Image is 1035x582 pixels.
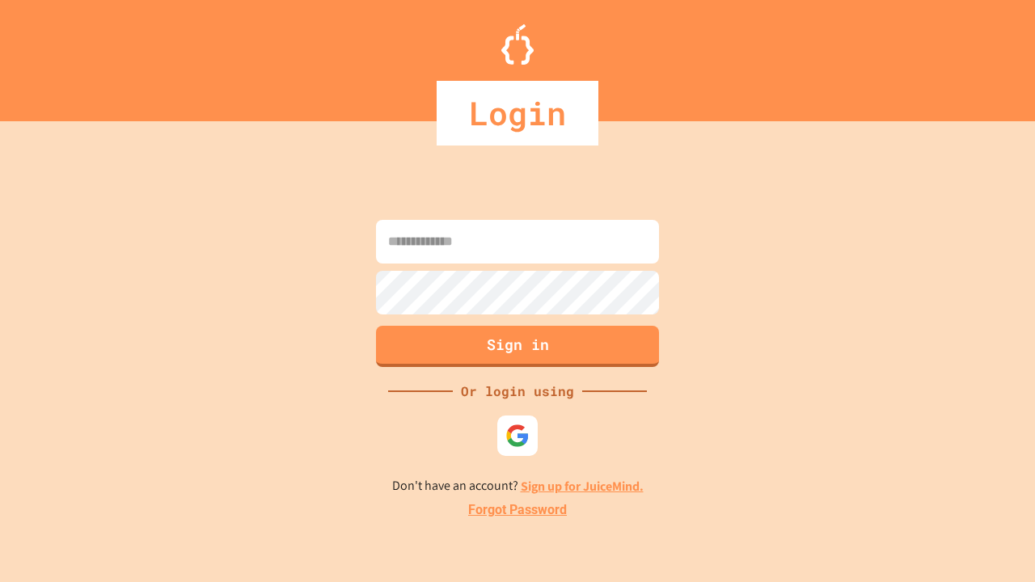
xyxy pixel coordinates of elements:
[967,517,1019,566] iframe: chat widget
[437,81,598,145] div: Login
[453,382,582,401] div: Or login using
[376,326,659,367] button: Sign in
[901,447,1019,516] iframe: chat widget
[521,478,644,495] a: Sign up for JuiceMind.
[501,24,534,65] img: Logo.svg
[392,476,644,496] p: Don't have an account?
[468,500,567,520] a: Forgot Password
[505,424,530,448] img: google-icon.svg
